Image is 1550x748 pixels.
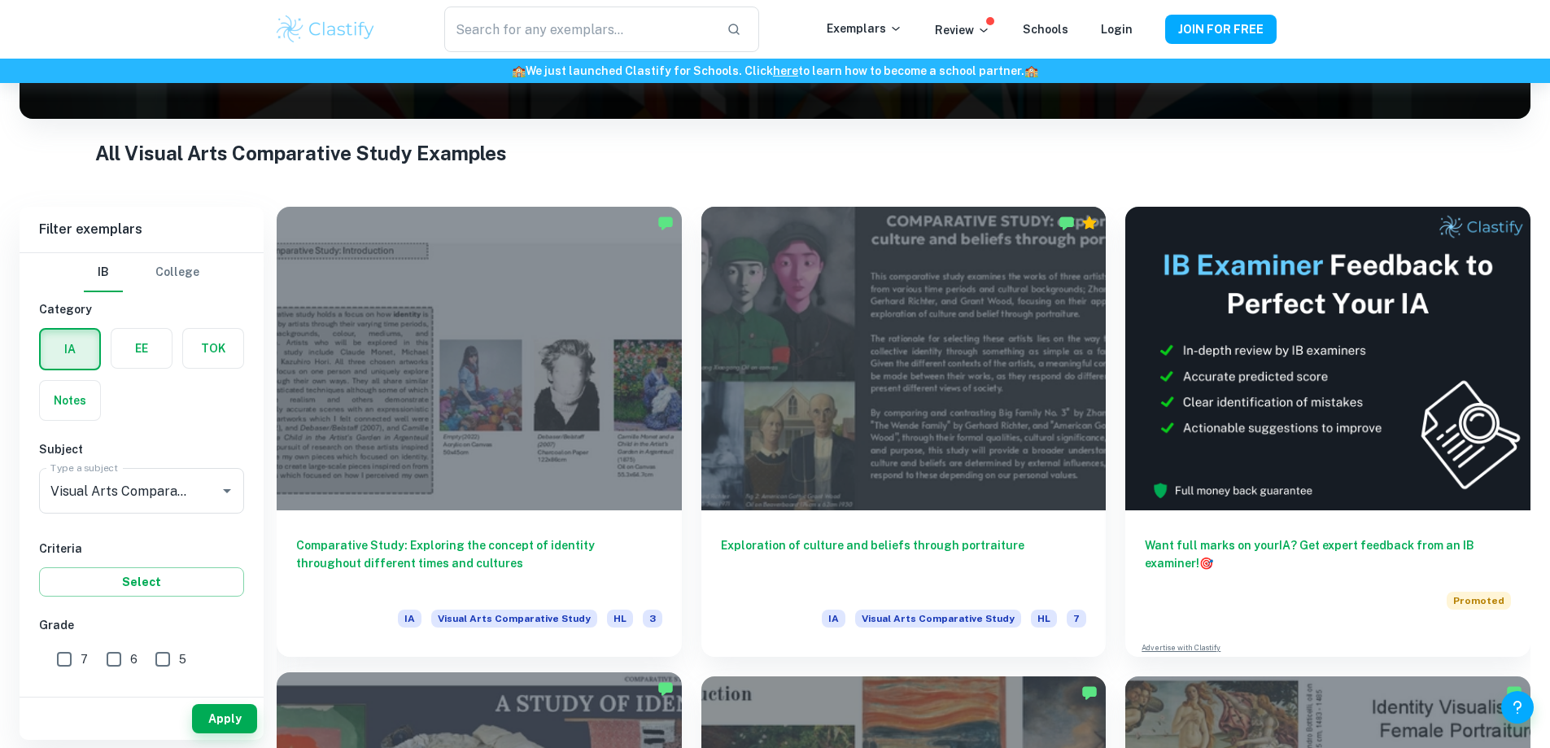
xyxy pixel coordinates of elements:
[431,610,597,628] span: Visual Arts Comparative Study
[183,329,243,368] button: TOK
[179,650,186,668] span: 5
[1447,592,1511,610] span: Promoted
[1199,557,1213,570] span: 🎯
[935,21,990,39] p: Review
[39,540,244,558] h6: Criteria
[512,64,526,77] span: 🏫
[95,138,1455,168] h1: All Visual Arts Comparative Study Examples
[1506,685,1522,701] img: Marked
[84,253,199,292] div: Filter type choice
[721,536,1087,590] h6: Exploration of culture and beliefs through portraiture
[855,610,1021,628] span: Visual Arts Comparative Study
[216,479,238,502] button: Open
[192,704,257,733] button: Apply
[1081,685,1098,701] img: Marked
[827,20,902,37] p: Exemplars
[81,650,88,668] span: 7
[1059,215,1075,231] img: Marked
[643,610,662,628] span: 3
[81,689,89,706] span: 4
[1067,610,1086,628] span: 7
[229,689,234,706] span: 1
[131,689,138,706] span: 3
[1024,64,1038,77] span: 🏫
[657,680,674,697] img: Marked
[822,610,845,628] span: IA
[3,62,1547,80] h6: We just launched Clastify for Schools. Click to learn how to become a school partner.
[39,616,244,634] h6: Grade
[1145,536,1511,572] h6: Want full marks on your IA ? Get expert feedback from an IB examiner!
[657,215,674,231] img: Marked
[398,610,421,628] span: IA
[277,207,682,657] a: Comparative Study: Exploring the concept of identity throughout different times and culturesIAVis...
[274,13,378,46] img: Clastify logo
[155,253,199,292] button: College
[130,650,138,668] span: 6
[1125,207,1530,657] a: Want full marks on yourIA? Get expert feedback from an IB examiner!PromotedAdvertise with Clastify
[607,610,633,628] span: HL
[50,461,118,475] label: Type a subject
[444,7,713,52] input: Search for any exemplars...
[20,207,264,252] h6: Filter exemplars
[1031,610,1057,628] span: HL
[1142,642,1220,654] a: Advertise with Clastify
[1023,23,1068,36] a: Schools
[1165,15,1277,44] button: JOIN FOR FREE
[773,64,798,77] a: here
[84,253,123,292] button: IB
[41,330,99,369] button: IA
[180,689,186,706] span: 2
[1125,207,1530,510] img: Thumbnail
[1101,23,1133,36] a: Login
[296,536,662,590] h6: Comparative Study: Exploring the concept of identity throughout different times and cultures
[111,329,172,368] button: EE
[701,207,1107,657] a: Exploration of culture and beliefs through portraitureIAVisual Arts Comparative StudyHL7
[39,567,244,597] button: Select
[1501,691,1534,724] button: Help and Feedback
[40,381,100,420] button: Notes
[1081,215,1098,231] div: Premium
[39,440,244,458] h6: Subject
[39,300,244,318] h6: Category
